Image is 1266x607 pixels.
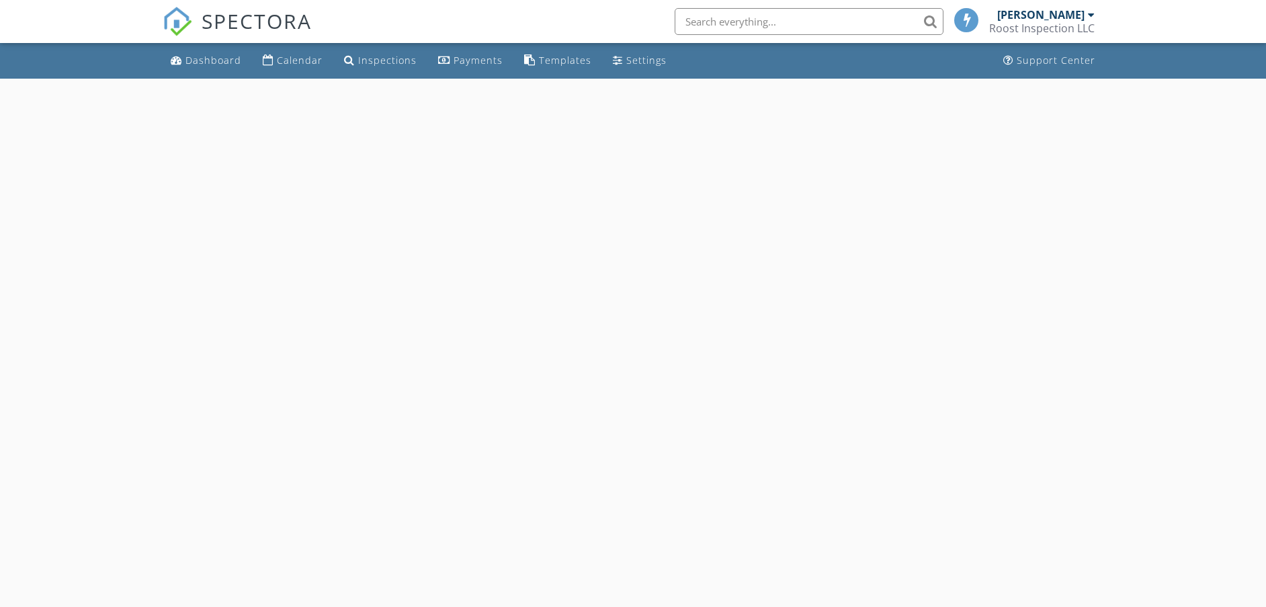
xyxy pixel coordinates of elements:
[185,54,241,67] div: Dashboard
[165,48,247,73] a: Dashboard
[626,54,667,67] div: Settings
[202,7,312,35] span: SPECTORA
[163,18,312,46] a: SPECTORA
[358,54,417,67] div: Inspections
[519,48,597,73] a: Templates
[997,8,1085,22] div: [PERSON_NAME]
[339,48,422,73] a: Inspections
[163,7,192,36] img: The Best Home Inspection Software - Spectora
[277,54,323,67] div: Calendar
[607,48,672,73] a: Settings
[989,22,1095,35] div: Roost Inspection LLC
[675,8,943,35] input: Search everything...
[257,48,328,73] a: Calendar
[998,48,1101,73] a: Support Center
[1017,54,1095,67] div: Support Center
[433,48,508,73] a: Payments
[454,54,503,67] div: Payments
[539,54,591,67] div: Templates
